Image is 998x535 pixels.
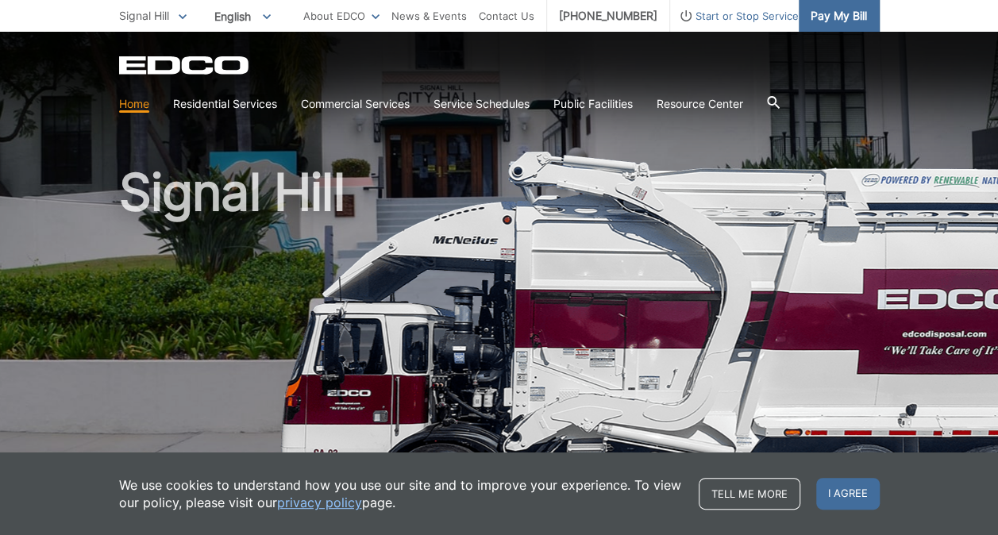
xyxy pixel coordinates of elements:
a: Resource Center [657,95,743,113]
a: Tell me more [699,478,800,510]
a: Residential Services [173,95,277,113]
span: Pay My Bill [811,7,867,25]
a: EDCD logo. Return to the homepage. [119,56,251,75]
span: English [202,3,283,29]
h1: Signal Hill [119,167,880,515]
span: Signal Hill [119,9,169,22]
a: Service Schedules [433,95,530,113]
a: About EDCO [303,7,380,25]
a: Contact Us [479,7,534,25]
p: We use cookies to understand how you use our site and to improve your experience. To view our pol... [119,476,683,511]
a: Commercial Services [301,95,410,113]
span: I agree [816,478,880,510]
a: privacy policy [277,494,362,511]
a: Home [119,95,149,113]
a: News & Events [391,7,467,25]
a: Public Facilities [553,95,633,113]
